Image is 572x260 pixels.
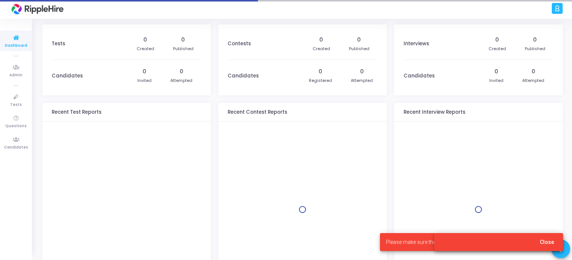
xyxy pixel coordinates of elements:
div: 0 [319,36,323,44]
div: Created [489,46,506,52]
div: Published [525,46,545,52]
div: Attempted [522,77,544,84]
div: 0 [495,36,499,44]
h3: Recent Contest Reports [228,109,287,115]
div: Attempted [351,77,373,84]
div: Registered [309,77,332,84]
div: 0 [143,36,147,44]
h3: Candidates [52,73,83,79]
h3: Recent Test Reports [52,109,101,115]
h3: Interviews [404,41,429,47]
span: Close [540,239,554,245]
img: logo [9,2,66,17]
h3: Recent Interview Reports [404,109,465,115]
h3: Tests [52,41,65,47]
div: Invited [137,77,152,84]
div: 0 [357,36,361,44]
div: Published [349,46,369,52]
div: 0 [319,68,322,76]
span: Tests [10,102,22,108]
div: Published [173,46,194,52]
h3: Candidates [228,73,259,79]
div: Created [313,46,330,52]
div: 0 [533,36,537,44]
div: 0 [360,68,364,76]
span: Admin [9,72,22,79]
div: 0 [143,68,146,76]
span: Candidates [4,144,28,151]
div: 0 [180,68,183,76]
div: 0 [495,68,498,76]
span: Questions [5,123,27,129]
div: Invited [489,77,503,84]
div: Attempted [170,77,192,84]
div: 0 [532,68,535,76]
div: 0 [181,36,185,44]
span: Dashboard [5,43,27,49]
div: Created [137,46,154,52]
h3: Contests [228,41,251,47]
span: Please make sure that your device is connected to the internet! [386,238,531,246]
h3: Candidates [404,73,435,79]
